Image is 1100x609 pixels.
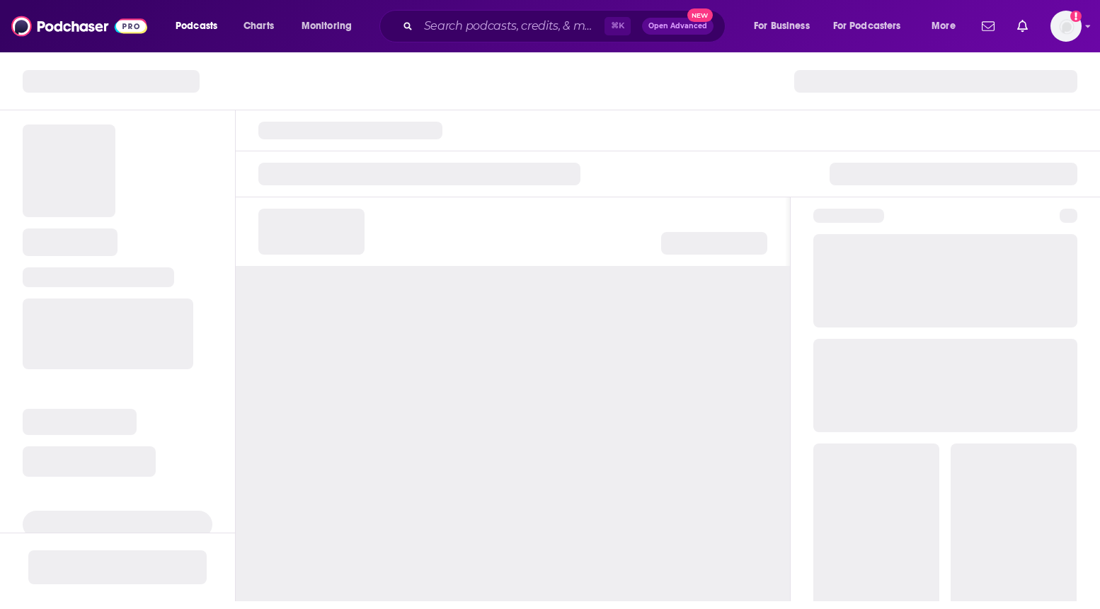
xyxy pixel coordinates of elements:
button: Open AdvancedNew [642,18,714,35]
svg: Add a profile image [1070,11,1082,22]
span: Open Advanced [648,23,707,30]
img: User Profile [1050,11,1082,42]
span: More [932,16,956,36]
button: open menu [744,15,827,37]
span: Charts [244,16,274,36]
span: Podcasts [176,16,217,36]
button: Show profile menu [1050,11,1082,42]
img: Podchaser - Follow, Share and Rate Podcasts [11,13,147,40]
button: open menu [292,15,370,37]
span: For Podcasters [833,16,901,36]
button: open menu [166,15,236,37]
span: Logged in as podimatt [1050,11,1082,42]
span: For Business [754,16,810,36]
button: open menu [922,15,973,37]
button: open menu [824,15,922,37]
a: Show notifications dropdown [976,14,1000,38]
a: Charts [234,15,282,37]
a: Show notifications dropdown [1012,14,1033,38]
input: Search podcasts, credits, & more... [418,15,605,37]
span: Monitoring [302,16,352,36]
span: New [687,8,713,22]
div: Search podcasts, credits, & more... [393,10,739,42]
span: ⌘ K [605,17,631,35]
